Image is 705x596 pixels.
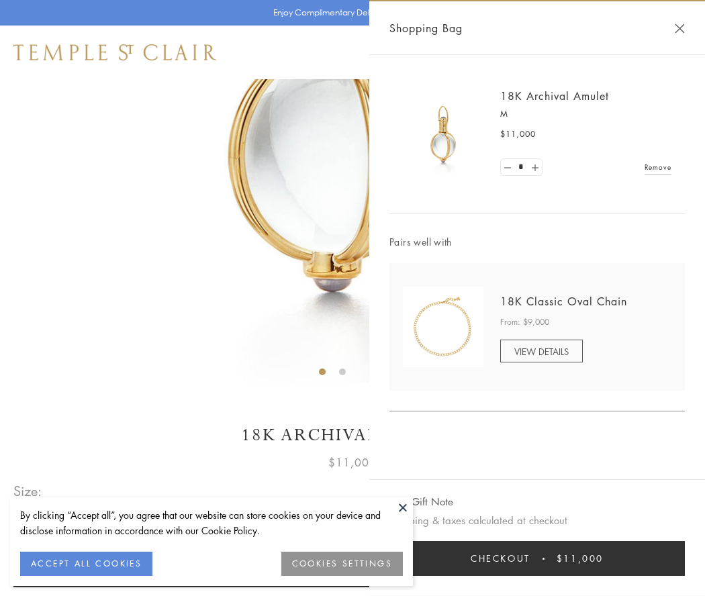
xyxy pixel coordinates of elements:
[471,551,530,566] span: Checkout
[500,315,549,329] span: From: $9,000
[501,159,514,176] a: Set quantity to 0
[13,44,216,60] img: Temple St. Clair
[403,287,483,367] img: N88865-OV18
[514,345,569,358] span: VIEW DETAILS
[389,234,685,250] span: Pairs well with
[557,551,604,566] span: $11,000
[500,89,609,103] a: 18K Archival Amulet
[273,6,426,19] p: Enjoy Complimentary Delivery & Returns
[675,23,685,34] button: Close Shopping Bag
[281,552,403,576] button: COOKIES SETTINGS
[500,340,583,362] a: VIEW DETAILS
[500,128,536,141] span: $11,000
[13,424,692,447] h1: 18K Archival Amulet
[500,294,627,309] a: 18K Classic Oval Chain
[20,552,152,576] button: ACCEPT ALL COOKIES
[389,541,685,576] button: Checkout $11,000
[389,493,453,510] button: Add Gift Note
[528,159,541,176] a: Set quantity to 2
[20,507,403,538] div: By clicking “Accept all”, you agree that our website can store cookies on your device and disclos...
[403,94,483,175] img: 18K Archival Amulet
[13,480,43,502] span: Size:
[645,160,671,175] a: Remove
[389,512,685,529] p: Shipping & taxes calculated at checkout
[328,454,377,471] span: $11,000
[500,107,671,121] p: M
[389,19,463,37] span: Shopping Bag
